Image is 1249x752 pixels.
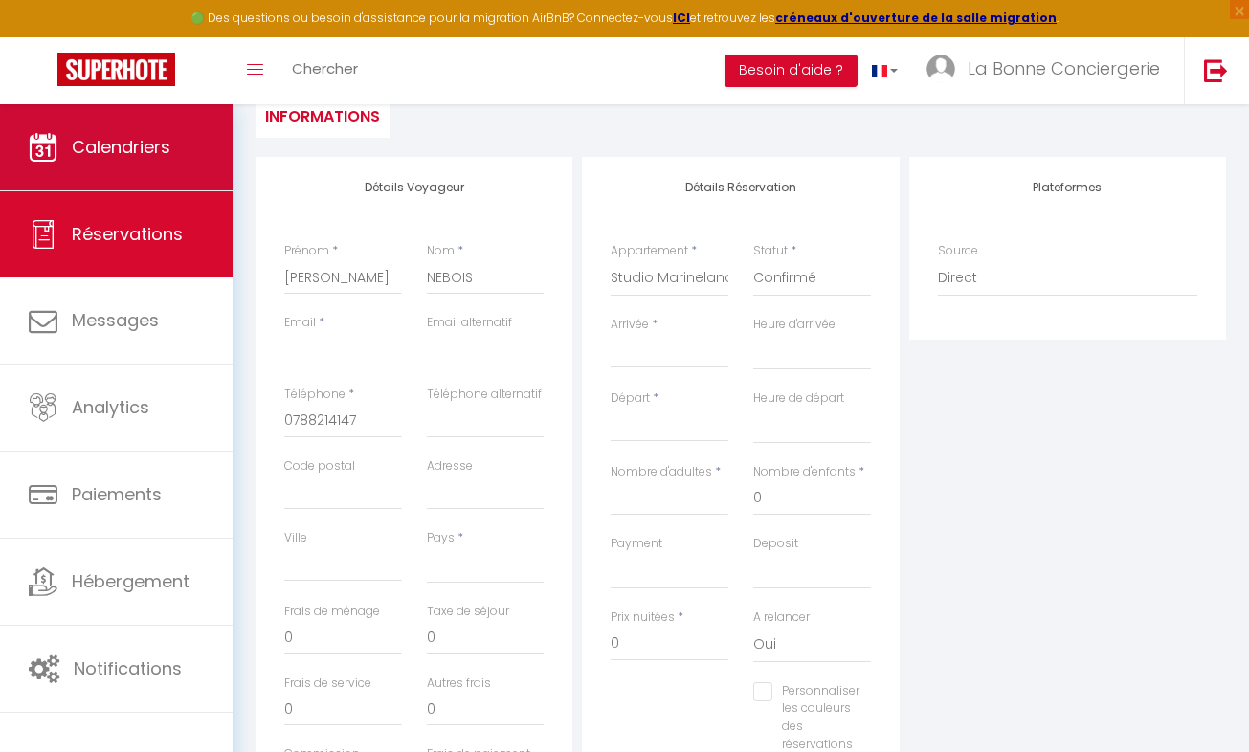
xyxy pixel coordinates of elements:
[611,242,688,260] label: Appartement
[753,242,788,260] label: Statut
[1204,58,1228,82] img: logout
[611,181,870,194] h4: Détails Réservation
[753,389,844,408] label: Heure de départ
[753,463,856,481] label: Nombre d'enfants
[611,389,650,408] label: Départ
[753,535,798,553] label: Deposit
[673,10,690,26] a: ICI
[775,10,1057,26] a: créneaux d'ouverture de la salle migration
[278,37,372,104] a: Chercher
[284,457,355,476] label: Code postal
[968,56,1160,80] span: La Bonne Conciergerie
[284,386,346,404] label: Téléphone
[427,529,455,547] label: Pays
[72,482,162,506] span: Paiements
[725,55,858,87] button: Besoin d'aide ?
[292,58,358,78] span: Chercher
[938,181,1197,194] h4: Plateformes
[611,463,712,481] label: Nombre d'adultes
[72,222,183,246] span: Réservations
[926,55,955,83] img: ...
[284,242,329,260] label: Prénom
[753,608,810,627] label: A relancer
[284,529,307,547] label: Ville
[611,316,649,334] label: Arrivée
[284,675,371,693] label: Frais de service
[912,37,1184,104] a: ... La Bonne Conciergerie
[611,535,662,553] label: Payment
[427,675,491,693] label: Autres frais
[611,608,675,627] label: Prix nuitées
[72,135,170,159] span: Calendriers
[74,656,182,680] span: Notifications
[284,181,544,194] h4: Détails Voyageur
[57,53,175,86] img: Super Booking
[284,603,380,621] label: Frais de ménage
[938,242,978,260] label: Source
[72,569,190,593] span: Hébergement
[427,386,542,404] label: Téléphone alternatif
[284,314,316,332] label: Email
[427,603,509,621] label: Taxe de séjour
[72,308,159,332] span: Messages
[256,91,390,138] li: Informations
[72,395,149,419] span: Analytics
[427,457,473,476] label: Adresse
[427,314,512,332] label: Email alternatif
[427,242,455,260] label: Nom
[753,316,836,334] label: Heure d'arrivée
[15,8,73,65] button: Ouvrir le widget de chat LiveChat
